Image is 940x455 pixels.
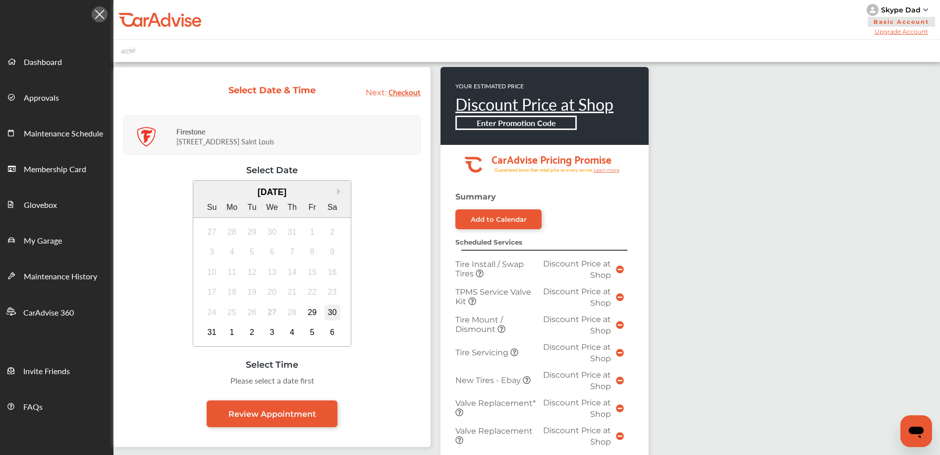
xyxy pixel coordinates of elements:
[224,224,240,240] div: Not available Monday, July 28th, 2025
[204,244,220,260] div: Not available Sunday, August 3rd, 2025
[304,305,320,321] div: Choose Friday, August 29th, 2025
[23,401,43,414] span: FAQs
[325,284,340,300] div: Not available Saturday, August 23rd, 2025
[207,400,337,427] a: Review Appointment
[304,199,320,215] div: Fr
[325,264,340,280] div: Not available Saturday, August 16th, 2025
[244,199,260,215] div: Tu
[244,224,260,240] div: Not available Tuesday, July 29th, 2025
[325,305,340,321] div: Choose Saturday, August 30th, 2025
[224,264,240,280] div: Not available Monday, August 11th, 2025
[244,244,260,260] div: Not available Tuesday, August 5th, 2025
[455,82,613,90] p: YOUR ESTIMATED PRICE
[455,376,523,385] span: New Tires - Ebay
[455,238,522,246] strong: Scheduled Services
[204,264,220,280] div: Not available Sunday, August 10th, 2025
[264,199,280,215] div: We
[193,187,351,197] div: [DATE]
[123,375,421,386] div: Please select a date first
[202,222,342,342] div: month 2025-08
[900,415,932,447] iframe: Button to launch messaging window
[136,127,156,147] img: logo-firestone.png
[867,28,936,35] span: Upgrade Account
[492,150,611,168] tspan: CarAdvise Pricing Promise
[284,325,300,340] div: Choose Thursday, September 4th, 2025
[284,199,300,215] div: Th
[244,305,260,321] div: Not available Tuesday, August 26th, 2025
[264,224,280,240] div: Not available Wednesday, July 30th, 2025
[204,305,220,321] div: Not available Sunday, August 24th, 2025
[24,128,103,140] span: Maintenance Schedule
[176,127,205,136] strong: Firestone
[543,259,611,280] span: Discount Price at Shop
[325,224,340,240] div: Not available Saturday, August 2nd, 2025
[366,88,421,97] a: Next: Checkout
[204,325,220,340] div: Choose Sunday, August 31st, 2025
[543,370,611,391] span: Discount Price at Shop
[121,45,136,57] img: placeholder_car.fcab19be.svg
[0,115,113,150] a: Maintenance Schedule
[228,409,316,419] span: Review Appointment
[304,244,320,260] div: Not available Friday, August 8th, 2025
[24,163,86,176] span: Membership Card
[325,199,340,215] div: Sa
[388,85,421,98] span: Checkout
[228,85,317,96] div: Select Date & Time
[543,315,611,335] span: Discount Price at Shop
[455,398,536,408] span: Valve Replacement*
[224,305,240,321] div: Not available Monday, August 25th, 2025
[244,284,260,300] div: Not available Tuesday, August 19th, 2025
[455,315,503,334] span: Tire Mount / Dismount
[23,307,74,320] span: CarAdvise 360
[123,165,421,175] div: Select Date
[204,199,220,215] div: Su
[244,325,260,340] div: Choose Tuesday, September 2nd, 2025
[264,264,280,280] div: Not available Wednesday, August 13th, 2025
[923,8,928,11] img: sCxJUJ+qAmfqhQGDUl18vwLg4ZYJ6CxN7XmbOMBAAAAAElFTkSuQmCC
[477,117,556,129] b: Enter Promotion Code
[455,287,531,306] span: TPMS Service Valve Kit
[224,244,240,260] div: Not available Monday, August 4th, 2025
[304,224,320,240] div: Not available Friday, August 1st, 2025
[337,188,344,195] button: Next Month
[455,260,524,278] span: Tire Install / Swap Tires
[471,215,527,223] div: Add to Calendar
[543,398,611,419] span: Discount Price at Shop
[304,325,320,340] div: Choose Friday, September 5th, 2025
[176,119,418,151] div: [STREET_ADDRESS] Saint Louis
[284,284,300,300] div: Not available Thursday, August 21st, 2025
[224,325,240,340] div: Choose Monday, September 1st, 2025
[325,325,340,340] div: Choose Saturday, September 6th, 2025
[92,6,108,22] img: Icon.5fd9dcc7.svg
[123,359,421,370] div: Select Time
[868,17,935,27] span: Basic Account
[284,224,300,240] div: Not available Thursday, July 31st, 2025
[284,264,300,280] div: Not available Thursday, August 14th, 2025
[455,192,496,201] strong: Summary
[543,342,611,363] span: Discount Price at Shop
[284,244,300,260] div: Not available Thursday, August 7th, 2025
[543,287,611,308] span: Discount Price at Shop
[881,5,921,14] div: Skype Dad
[264,305,280,321] div: Not available Wednesday, August 27th, 2025
[0,258,113,293] a: Maintenance History
[24,199,57,212] span: Glovebox
[495,167,594,173] tspan: Guaranteed lower than retail price on every service.
[325,244,340,260] div: Not available Saturday, August 9th, 2025
[455,209,542,229] a: Add to Calendar
[867,4,879,16] img: knH8PDtVvWoAbQRylUukY18CTiRevjo20fAtgn5MLBQj4uumYvk2MzTtcAIzfGAtb1XOLVMAvhLuqoNAbL4reqehy0jehNKdM...
[23,365,70,378] span: Invite Friends
[24,235,62,248] span: My Garage
[264,325,280,340] div: Choose Wednesday, September 3rd, 2025
[204,224,220,240] div: Not available Sunday, July 27th, 2025
[0,150,113,186] a: Membership Card
[543,426,611,447] span: Discount Price at Shop
[24,56,62,69] span: Dashboard
[264,244,280,260] div: Not available Wednesday, August 6th, 2025
[264,284,280,300] div: Not available Wednesday, August 20th, 2025
[284,305,300,321] div: Not available Thursday, August 28th, 2025
[304,284,320,300] div: Not available Friday, August 22nd, 2025
[594,167,620,173] tspan: Learn more
[24,270,97,283] span: Maintenance History
[204,284,220,300] div: Not available Sunday, August 17th, 2025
